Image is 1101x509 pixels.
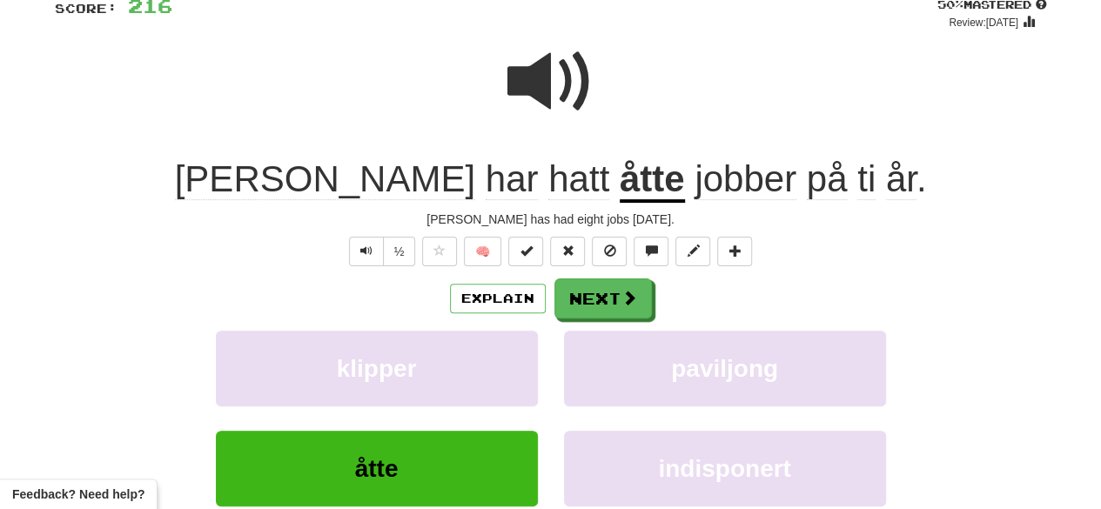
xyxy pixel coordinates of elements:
[508,237,543,266] button: Set this sentence to 100% Mastered (alt+m)
[383,237,416,266] button: ½
[857,158,876,200] span: ti
[675,237,710,266] button: Edit sentence (alt+d)
[554,278,652,318] button: Next
[592,237,627,266] button: Ignore sentence (alt+i)
[548,158,609,200] span: hatt
[564,431,886,506] button: indisponert
[685,158,927,200] span: .
[695,158,796,200] span: jobber
[949,17,1018,29] small: Review: [DATE]
[175,158,475,200] span: [PERSON_NAME]
[337,355,417,382] span: klipper
[346,237,416,266] div: Text-to-speech controls
[671,355,778,382] span: paviljong
[620,158,685,203] u: åtte
[216,331,538,406] button: klipper
[450,284,546,313] button: Explain
[55,211,1047,228] div: [PERSON_NAME] has had eight jobs [DATE].
[55,1,117,16] span: Score:
[658,455,790,482] span: indisponert
[349,237,384,266] button: Play sentence audio (ctl+space)
[464,237,501,266] button: 🧠
[486,158,539,200] span: har
[807,158,848,200] span: på
[886,158,916,200] span: år
[12,486,144,503] span: Open feedback widget
[216,431,538,506] button: åtte
[564,331,886,406] button: paviljong
[422,237,457,266] button: Favorite sentence (alt+f)
[634,237,668,266] button: Discuss sentence (alt+u)
[355,455,399,482] span: åtte
[550,237,585,266] button: Reset to 0% Mastered (alt+r)
[717,237,752,266] button: Add to collection (alt+a)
